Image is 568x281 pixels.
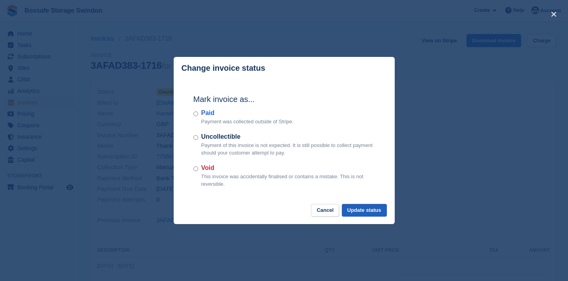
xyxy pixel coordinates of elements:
[201,108,294,118] label: Paid
[182,64,265,73] p: Change invoice status
[201,118,294,126] p: Payment was collected outside of Stripe.
[201,173,375,188] p: This invoice was accidentally finalised or contains a mistake. This is not reversible.
[201,141,375,157] p: Payment of this invoice is not expected. It is still possible to collect payment should your cust...
[547,8,560,21] button: close
[201,163,375,173] label: Void
[201,132,375,141] label: Uncollectible
[342,204,387,217] button: Update status
[311,204,339,217] button: Cancel
[193,93,375,105] h2: Mark invoice as...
